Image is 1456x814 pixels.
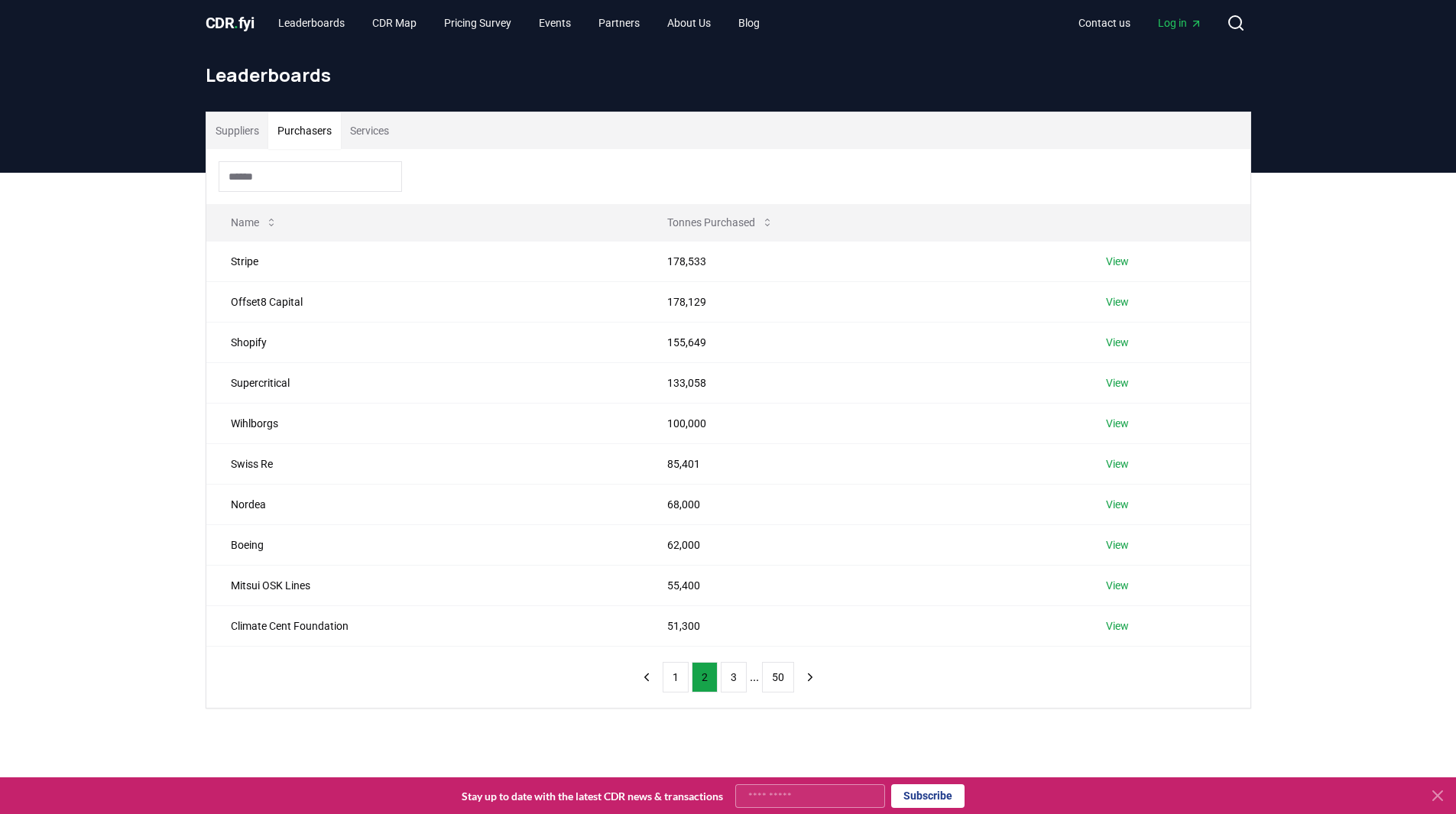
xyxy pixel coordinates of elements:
button: Tonnes Purchased [655,207,786,238]
a: Log in [1146,9,1214,37]
button: 1 [663,662,689,692]
a: Pricing Survey [432,9,524,37]
a: Leaderboards [266,9,357,37]
a: View [1106,578,1129,593]
a: View [1106,335,1129,350]
td: 155,649 [643,322,1081,362]
td: 178,129 [643,281,1081,322]
span: CDR fyi [206,14,255,32]
a: Events [527,9,583,37]
a: View [1106,497,1129,512]
li: ... [750,668,759,686]
a: Contact us [1066,9,1143,37]
a: Partners [586,9,652,37]
td: Stripe [206,241,643,281]
a: CDR.fyi [206,12,255,34]
a: View [1106,294,1129,310]
td: Swiss Re [206,443,643,484]
h1: Leaderboards [206,63,1251,87]
button: next page [797,662,823,692]
td: Offset8 Capital [206,281,643,322]
td: Boeing [206,524,643,565]
span: Log in [1158,15,1202,31]
span: . [234,14,238,32]
a: View [1106,375,1129,391]
td: 62,000 [643,524,1081,565]
button: 3 [721,662,747,692]
td: 55,400 [643,565,1081,605]
button: 50 [762,662,794,692]
td: Mitsui OSK Lines [206,565,643,605]
nav: Main [1066,9,1214,37]
td: 178,533 [643,241,1081,281]
nav: Main [266,9,772,37]
a: View [1106,537,1129,553]
a: About Us [655,9,723,37]
a: View [1106,416,1129,431]
td: Supercritical [206,362,643,403]
a: CDR Map [360,9,429,37]
a: Blog [726,9,772,37]
button: Name [219,207,290,238]
button: Purchasers [268,112,341,149]
button: 2 [692,662,718,692]
button: Services [341,112,398,149]
a: View [1106,618,1129,634]
a: View [1106,456,1129,472]
a: View [1106,254,1129,269]
td: Nordea [206,484,643,524]
td: 85,401 [643,443,1081,484]
button: Suppliers [206,112,268,149]
td: 100,000 [643,403,1081,443]
td: Wihlborgs [206,403,643,443]
td: 68,000 [643,484,1081,524]
td: Shopify [206,322,643,362]
td: 51,300 [643,605,1081,646]
td: 133,058 [643,362,1081,403]
button: previous page [634,662,660,692]
td: Climate Cent Foundation [206,605,643,646]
